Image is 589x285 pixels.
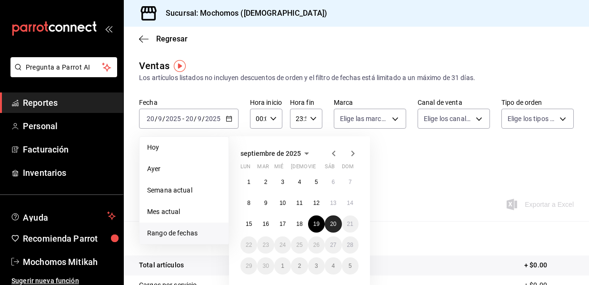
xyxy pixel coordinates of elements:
span: - [182,115,184,122]
abbr: 18 de septiembre de 2025 [296,221,302,227]
span: / [202,115,205,122]
abbr: miércoles [274,163,283,173]
label: Hora inicio [250,99,282,106]
abbr: 28 de septiembre de 2025 [347,242,353,248]
button: Pregunta a Parrot AI [10,57,117,77]
button: 17 de septiembre de 2025 [274,215,291,233]
span: Pregunta a Parrot AI [26,62,102,72]
button: 4 de septiembre de 2025 [291,173,308,191]
button: 8 de septiembre de 2025 [240,194,257,212]
abbr: 2 de septiembre de 2025 [264,179,268,185]
span: septiembre de 2025 [240,150,301,157]
abbr: 27 de septiembre de 2025 [330,242,336,248]
button: 30 de septiembre de 2025 [257,257,274,275]
span: Regresar [156,34,188,43]
abbr: viernes [308,163,316,173]
abbr: 4 de octubre de 2025 [331,263,335,269]
span: Mes actual [147,207,221,217]
abbr: 5 de octubre de 2025 [349,263,352,269]
a: Pregunta a Parrot AI [7,69,117,79]
abbr: sábado [325,163,335,173]
button: 5 de septiembre de 2025 [308,173,325,191]
abbr: 17 de septiembre de 2025 [280,221,286,227]
abbr: 30 de septiembre de 2025 [262,263,269,269]
input: -- [146,115,155,122]
button: 19 de septiembre de 2025 [308,215,325,233]
button: 9 de septiembre de 2025 [257,194,274,212]
abbr: 1 de octubre de 2025 [281,263,284,269]
button: 21 de septiembre de 2025 [342,215,359,233]
abbr: 5 de septiembre de 2025 [315,179,318,185]
abbr: martes [257,163,269,173]
abbr: 24 de septiembre de 2025 [280,242,286,248]
span: / [194,115,197,122]
span: / [155,115,158,122]
button: 7 de septiembre de 2025 [342,173,359,191]
abbr: lunes [240,163,250,173]
abbr: 12 de septiembre de 2025 [313,200,319,206]
span: Reportes [23,96,116,109]
button: 3 de septiembre de 2025 [274,173,291,191]
label: Hora fin [290,99,322,106]
div: Los artículos listados no incluyen descuentos de orden y el filtro de fechas está limitado a un m... [139,73,574,83]
span: Ayer [147,164,221,174]
span: Ayuda [23,210,103,222]
span: Mochomos Mitikah [23,255,116,268]
abbr: jueves [291,163,347,173]
span: Hoy [147,142,221,153]
button: 2 de octubre de 2025 [291,257,308,275]
abbr: 6 de septiembre de 2025 [331,179,335,185]
abbr: 23 de septiembre de 2025 [262,242,269,248]
span: Rango de fechas [147,228,221,238]
abbr: 16 de septiembre de 2025 [262,221,269,227]
abbr: 13 de septiembre de 2025 [330,200,336,206]
button: 6 de septiembre de 2025 [325,173,341,191]
label: Marca [334,99,406,106]
abbr: 8 de septiembre de 2025 [247,200,250,206]
button: 26 de septiembre de 2025 [308,236,325,254]
abbr: 20 de septiembre de 2025 [330,221,336,227]
span: / [162,115,165,122]
abbr: 3 de septiembre de 2025 [281,179,284,185]
button: 4 de octubre de 2025 [325,257,341,275]
button: 25 de septiembre de 2025 [291,236,308,254]
button: 22 de septiembre de 2025 [240,236,257,254]
abbr: 29 de septiembre de 2025 [246,263,252,269]
abbr: 7 de septiembre de 2025 [349,179,352,185]
button: Regresar [139,34,188,43]
abbr: 1 de septiembre de 2025 [247,179,250,185]
button: 28 de septiembre de 2025 [342,236,359,254]
button: 12 de septiembre de 2025 [308,194,325,212]
abbr: 4 de septiembre de 2025 [298,179,301,185]
p: Total artículos [139,260,184,270]
abbr: 25 de septiembre de 2025 [296,242,302,248]
button: 18 de septiembre de 2025 [291,215,308,233]
button: 11 de septiembre de 2025 [291,194,308,212]
button: open_drawer_menu [105,25,112,32]
abbr: 2 de octubre de 2025 [298,263,301,269]
button: 23 de septiembre de 2025 [257,236,274,254]
span: Inventarios [23,166,116,179]
h3: Sucursal: Mochomos ([DEMOGRAPHIC_DATA]) [158,8,327,19]
input: -- [158,115,162,122]
span: Semana actual [147,185,221,195]
abbr: 11 de septiembre de 2025 [296,200,302,206]
button: 5 de octubre de 2025 [342,257,359,275]
input: -- [197,115,202,122]
span: Elige los tipos de orden [508,114,556,123]
abbr: 15 de septiembre de 2025 [246,221,252,227]
div: Ventas [139,59,170,73]
button: 16 de septiembre de 2025 [257,215,274,233]
button: septiembre de 2025 [240,148,312,159]
span: Elige las marcas [340,114,389,123]
button: 1 de octubre de 2025 [274,257,291,275]
span: Personal [23,120,116,132]
abbr: 22 de septiembre de 2025 [246,242,252,248]
abbr: 3 de octubre de 2025 [315,263,318,269]
abbr: 9 de septiembre de 2025 [264,200,268,206]
button: 10 de septiembre de 2025 [274,194,291,212]
abbr: 19 de septiembre de 2025 [313,221,319,227]
img: Tooltip marker [174,60,186,72]
span: Recomienda Parrot [23,232,116,245]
